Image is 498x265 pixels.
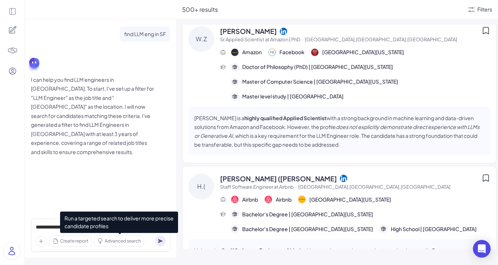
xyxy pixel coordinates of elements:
[220,174,337,184] span: [PERSON_NAME] ([PERSON_NAME]
[286,247,303,254] strong: Airbnb
[7,45,18,56] img: 4blF7nbYMBMHBwcHBwcHBwcHBwcHBwcHB4es+Bd0DLy0SdzEZwAAAABJRU5ErkJggg==
[3,243,20,259] img: user_logo.png
[222,247,281,254] strong: Staff Software Engineer
[31,75,156,157] p: I can help you find LLM engineers in [GEOGRAPHIC_DATA]. To start, I've set up a filter for "LLM E...
[242,63,393,71] span: Doctor of Philosophy (PhD) | [GEOGRAPHIC_DATA][US_STATE]
[194,114,484,149] p: [PERSON_NAME] is a with a strong background in machine learning and data-driven solutions from Am...
[60,212,178,233] span: Run a targeted search to deliver more precise candidate profiles
[242,210,373,218] span: Bachelor's Degree | [GEOGRAPHIC_DATA][US_STATE]
[231,196,238,203] img: 公司logo
[322,48,404,56] span: [GEOGRAPHIC_DATA][US_STATE]
[105,238,141,244] span: Advanced search
[477,6,492,13] div: Filters
[473,240,491,258] div: Open Intercom Messenger
[244,115,327,121] strong: highly qualified Applied Scientist
[305,36,457,42] span: [GEOGRAPHIC_DATA],[GEOGRAPHIC_DATA],[GEOGRAPHIC_DATA]
[182,6,218,13] span: 500+ results
[188,26,214,52] div: W.Z
[242,196,258,203] span: Airbnb
[302,36,303,42] span: ·
[124,29,166,39] p: find LLM eng in SF
[242,78,398,86] span: Master of Computer Science | [GEOGRAPHIC_DATA][US_STATE]
[60,238,88,244] span: Create report
[298,184,450,190] span: [GEOGRAPHIC_DATA],[GEOGRAPHIC_DATA],[GEOGRAPHIC_DATA]
[194,123,480,139] em: does not explicitly demonstrate direct experience with LLMs or Generative AI
[242,225,373,233] span: Bachelor's Degree | [GEOGRAPHIC_DATA][US_STATE]
[220,26,277,36] span: [PERSON_NAME]
[265,196,272,203] img: 公司logo
[309,196,391,203] span: [GEOGRAPHIC_DATA][US_STATE]
[242,93,344,100] span: Master level study | [GEOGRAPHIC_DATA]
[276,196,292,203] span: Airbnb
[220,184,294,190] span: Staff Software Engineer at Airbnb
[298,196,306,203] img: 公司logo
[268,49,276,56] img: 公司logo
[295,184,297,190] span: ·
[311,49,318,56] img: 公司logo
[279,48,304,56] span: Facebook
[242,48,262,56] span: Amazon
[391,225,477,233] span: High School | [GEOGRAPHIC_DATA]
[188,174,214,199] div: H.(
[231,49,238,56] img: 公司logo
[220,36,300,42] span: Sr.Applied Scientist at Amazon | PhD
